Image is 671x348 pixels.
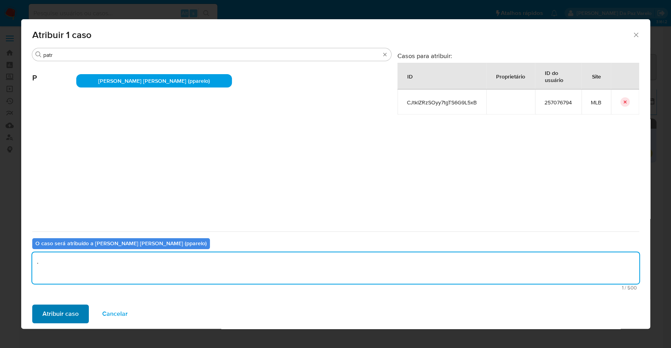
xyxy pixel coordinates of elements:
button: Fechar a janela [632,31,639,38]
button: Cancelar [92,304,138,323]
textarea: . [32,252,639,284]
button: Borrar [382,51,388,58]
div: Site [583,67,610,86]
span: [PERSON_NAME] [PERSON_NAME] (pparelo) [98,77,210,85]
h3: Casos para atribuir: [397,52,639,60]
div: [PERSON_NAME] [PERSON_NAME] (pparelo) [76,74,232,87]
div: ID do usuário [535,63,581,89]
span: 257076794 [544,99,572,106]
span: Atribuir caso [42,305,79,322]
span: P [32,62,76,83]
span: Máximo 500 caracteres [35,285,637,290]
span: Cancelar [102,305,128,322]
button: Buscar [35,51,42,58]
b: O caso será atribuído a [PERSON_NAME] [PERSON_NAME] (pparelo) [35,239,207,247]
span: CJtkIZRzSOyy7tgTS6G9L5xB [407,99,477,106]
input: Analista de pesquisa [43,51,380,58]
div: Proprietário [487,67,535,86]
button: icon-button [620,97,630,107]
div: assign-modal [21,19,650,329]
span: Atribuir 1 caso [32,30,632,40]
div: ID [398,67,422,86]
span: MLB [591,99,601,106]
button: Atribuir caso [32,304,89,323]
